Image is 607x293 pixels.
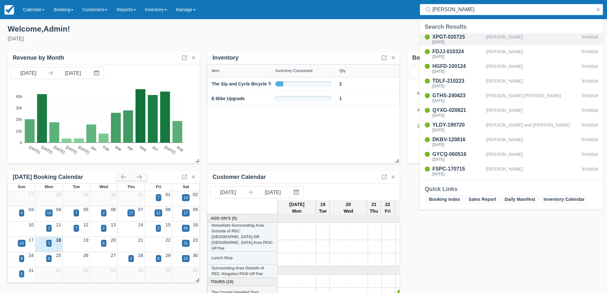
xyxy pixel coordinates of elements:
[208,265,278,278] th: Surrounding Area Outside of PEC: Kingston PICK-UP Fee
[111,253,116,258] a: 27
[129,210,133,216] div: 17
[330,201,367,215] th: 20 Wed
[383,256,394,263] a: +
[21,271,23,277] div: 2
[397,243,432,250] a: +
[48,240,50,246] div: 3
[432,55,483,59] div: [DATE]
[331,256,366,263] a: +
[103,210,105,216] div: 2
[318,228,328,235] a: +
[193,238,198,243] a: 23
[432,40,483,44] div: [DATE]
[138,192,143,197] a: 31
[383,228,394,235] a: +
[432,172,483,176] div: [DATE]
[19,240,24,246] div: 14
[331,228,366,235] a: +
[103,225,105,231] div: 2
[111,222,116,227] a: 13
[210,187,246,198] input: Start Date
[432,106,483,114] div: QYXG-020821
[208,223,278,252] th: Immediate Surrounding Area Outside of PEC: [GEOGRAPHIC_DATA] OR [GEOGRAPHIC_DATA] Area PICK-UP Fee
[13,173,116,181] div: [DATE] Booking Calendar
[582,121,598,133] div: Invoice
[83,238,89,243] a: 19
[56,222,61,227] a: 11
[213,173,266,181] div: Customer Calendar
[156,210,160,216] div: 12
[420,106,603,119] a: QYXG-020821[DATE][PERSON_NAME]Invoice
[582,48,598,60] div: Invoice
[582,92,598,104] div: Invoice
[432,157,483,161] div: [DATE]
[381,201,394,215] th: 22 Fri
[184,195,188,201] div: 14
[432,165,483,173] div: FSPC-170715
[83,222,89,227] a: 12
[193,192,198,197] a: 02
[193,222,198,227] a: 16
[48,256,50,261] div: 6
[383,243,394,250] a: +
[432,150,483,158] div: GYCQ-060516
[138,253,143,258] a: 28
[212,81,278,86] strong: The Sip and Cycle Bicycle Tour
[432,143,483,147] div: [DATE]
[486,106,579,119] div: [PERSON_NAME]
[183,184,189,189] span: Sat
[370,228,380,235] a: +
[208,252,278,265] th: Lunch Stop
[157,256,160,261] div: 8
[165,192,170,197] a: 01
[486,33,579,45] div: [PERSON_NAME]
[157,195,160,201] div: 7
[582,33,598,45] div: Invoice
[56,192,61,197] a: 28
[111,192,116,197] a: 30
[8,35,299,43] div: [DATE]
[432,114,483,117] div: [DATE]
[486,121,579,133] div: [PERSON_NAME] and [PERSON_NAME]
[432,48,483,55] div: FDJJ-010324
[432,136,483,143] div: DKBV-120816
[4,5,14,15] img: checkfront-main-nav-mini-logo.png
[339,81,342,87] a: 2
[29,207,34,212] a: 03
[73,184,80,189] span: Tue
[83,268,89,273] a: 02
[184,240,188,246] div: 31
[138,207,143,212] a: 07
[111,238,116,243] a: 20
[111,268,116,273] a: 03
[318,243,328,250] a: +
[486,48,579,60] div: [PERSON_NAME]
[18,184,25,189] span: Sun
[278,201,316,215] th: [DATE] Mon
[48,225,50,231] div: 2
[193,253,198,258] a: 30
[420,165,603,177] a: FSPC-170715[DATE][PERSON_NAME]Invoice
[486,77,579,89] div: [PERSON_NAME]
[165,238,170,243] a: 22
[75,225,77,231] div: 7
[425,23,598,31] div: Search Results
[420,62,603,75] a: HGFD-100124[DATE][PERSON_NAME]Invoice
[432,70,483,73] div: [DATE]
[21,256,23,261] div: 9
[331,243,366,250] a: +
[212,95,245,102] a: E-Bike Upgrade
[212,69,220,73] div: Item
[29,238,34,243] a: 17
[29,192,34,197] a: 27
[29,268,34,273] a: 31
[83,192,89,197] a: 29
[165,268,170,273] a: 05
[410,67,446,79] input: Start Date
[193,268,198,273] a: 06
[432,62,483,70] div: HGFD-100124
[339,81,342,86] strong: 2
[412,54,491,62] div: Bookings & Website Visitors
[138,222,143,227] a: 14
[127,184,135,189] span: Thu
